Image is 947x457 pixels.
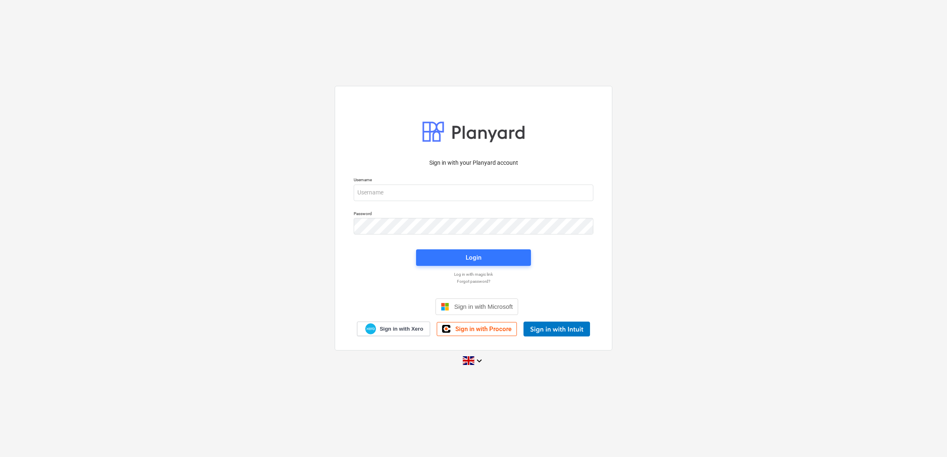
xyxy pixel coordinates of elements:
p: Username [354,177,593,184]
span: Sign in with Procore [455,325,512,333]
input: Username [354,185,593,201]
p: Sign in with your Planyard account [354,159,593,167]
p: Password [354,211,593,218]
div: Login [466,252,481,263]
a: Forgot password? [350,279,597,284]
button: Login [416,249,531,266]
a: Sign in with Xero [357,322,431,336]
a: Log in with magic link [350,272,597,277]
img: Xero logo [365,323,376,334]
img: Microsoft logo [441,303,449,311]
span: Sign in with Microsoft [454,303,513,310]
span: Sign in with Xero [380,325,423,333]
a: Sign in with Procore [437,322,517,336]
i: keyboard_arrow_down [474,356,484,366]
